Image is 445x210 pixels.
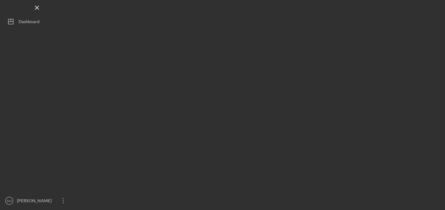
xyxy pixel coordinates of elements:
[3,15,71,28] button: Dashboard
[15,195,56,208] div: [PERSON_NAME]
[7,199,12,203] text: BW
[19,15,40,29] div: Dashboard
[3,195,71,207] button: BW[PERSON_NAME]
